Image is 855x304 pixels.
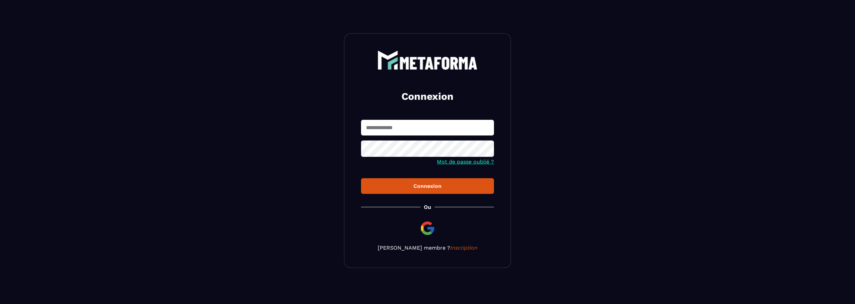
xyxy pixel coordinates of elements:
[419,220,436,236] img: google
[424,204,431,210] p: Ou
[366,183,489,189] div: Connexion
[437,159,494,165] a: Mot de passe oublié ?
[361,178,494,194] button: Connexion
[361,50,494,70] a: logo
[369,90,486,103] h2: Connexion
[361,245,494,251] p: [PERSON_NAME] membre ?
[450,245,478,251] a: Inscription
[377,50,478,70] img: logo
